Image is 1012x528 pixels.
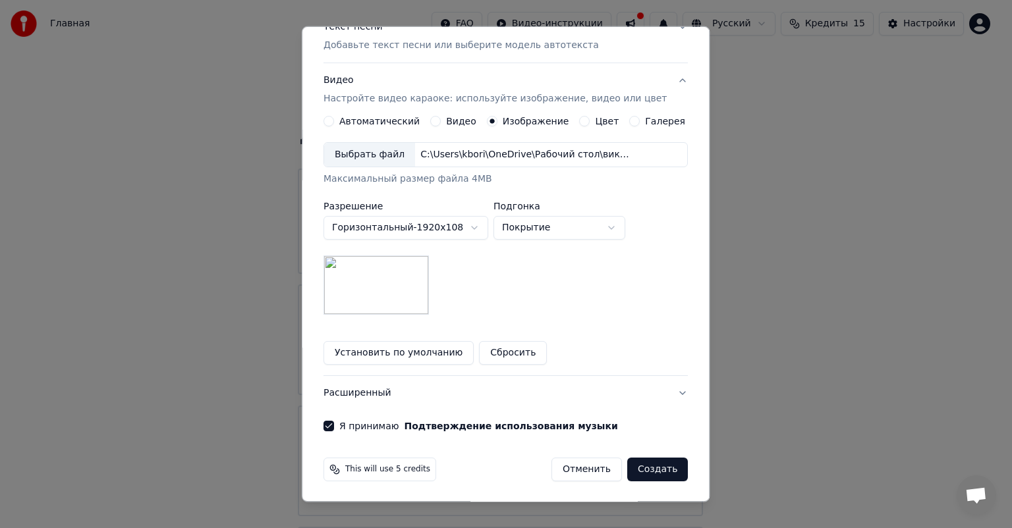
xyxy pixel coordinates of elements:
[323,341,474,365] button: Установить по умолчанию
[323,10,688,63] button: Текст песниДобавьте текст песни или выберите модель автотекста
[339,421,618,431] label: Я принимаю
[503,117,569,126] label: Изображение
[345,464,430,475] span: This will use 5 credits
[405,421,618,431] button: Я принимаю
[415,148,639,161] div: C:\Users\kbori\OneDrive\Рабочий стол\викторина\2р\2\769906_big_a773772153.jpg
[323,39,599,52] p: Добавьте текст песни или выберите модель автотекста
[446,117,476,126] label: Видео
[323,63,688,116] button: ВидеоНастройте видео караоке: используйте изображение, видео или цвет
[627,458,688,481] button: Создать
[596,117,619,126] label: Цвет
[323,74,667,105] div: Видео
[323,376,688,410] button: Расширенный
[323,116,688,375] div: ВидеоНастройте видео караоке: используйте изображение, видео или цвет
[646,117,686,126] label: Галерея
[480,341,548,365] button: Сбросить
[323,201,488,211] label: Разрешение
[493,201,625,211] label: Подгонка
[323,92,667,105] p: Настройте видео караоке: используйте изображение, видео или цвет
[551,458,622,481] button: Отменить
[323,20,383,34] div: Текст песни
[324,143,415,167] div: Выбрать файл
[339,117,420,126] label: Автоматический
[323,172,688,186] div: Максимальный размер файла 4MB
